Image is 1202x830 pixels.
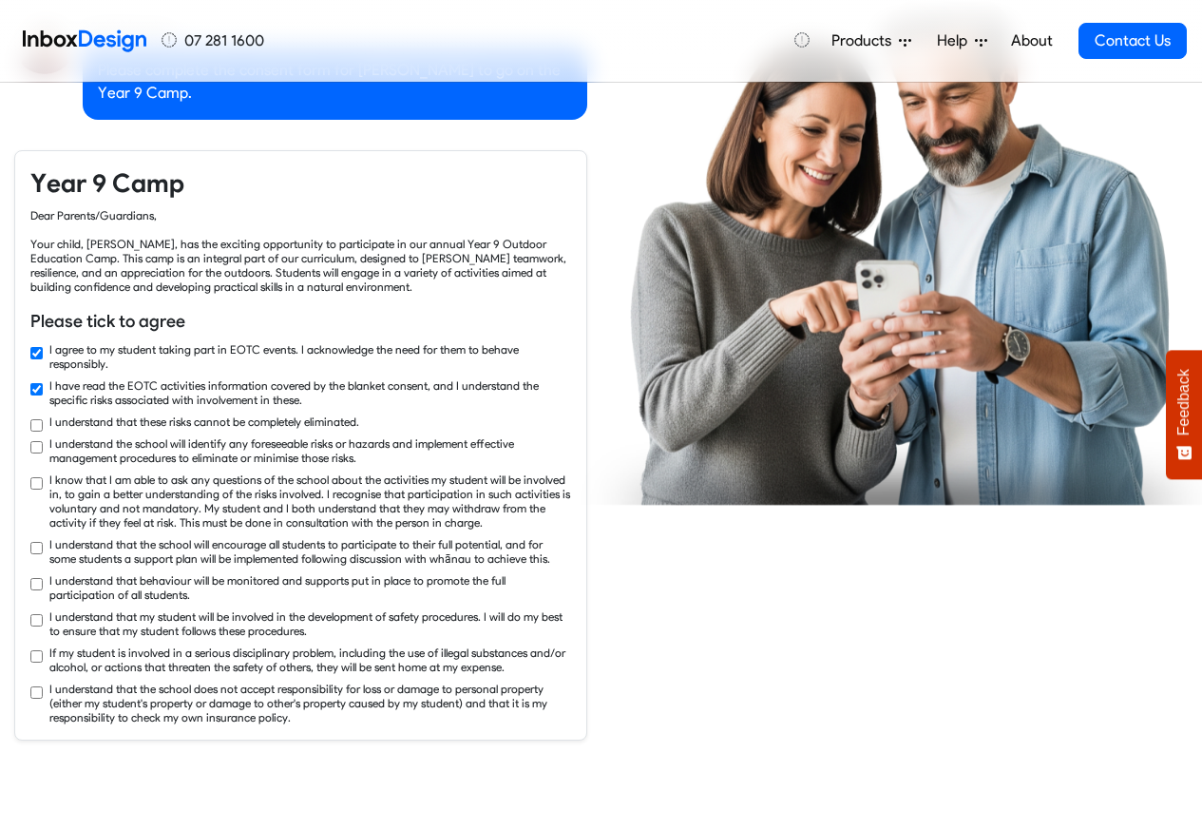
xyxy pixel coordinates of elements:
span: Help [937,29,975,52]
h4: Year 9 Camp [30,166,571,201]
a: About [1005,22,1058,60]
label: I agree to my student taking part in EOTC events. I acknowledge the need for them to behave respo... [49,342,571,371]
label: I understand that the school will encourage all students to participate to their full potential, ... [49,537,571,566]
label: I have read the EOTC activities information covered by the blanket consent, and I understand the ... [49,378,571,407]
h6: Please tick to agree [30,309,571,334]
span: Feedback [1175,369,1192,435]
a: Products [824,22,919,60]
span: Products [831,29,899,52]
label: I understand that the school does not accept responsibility for loss or damage to personal proper... [49,682,571,724]
label: I know that I am able to ask any questions of the school about the activities my student will be ... [49,473,571,530]
a: Contact Us [1078,23,1187,59]
label: I understand that my student will be involved in the development of safety procedures. I will do ... [49,609,571,638]
label: I understand the school will identify any foreseeable risks or hazards and implement effective ma... [49,436,571,465]
label: I understand that behaviour will be monitored and supports put in place to promote the full parti... [49,573,571,602]
button: Feedback - Show survey [1166,350,1202,479]
div: Dear Parents/Guardians, Your child, [PERSON_NAME], has the exciting opportunity to participate in... [30,208,571,294]
a: Help [929,22,995,60]
a: 07 281 1600 [162,29,264,52]
label: If my student is involved in a serious disciplinary problem, including the use of illegal substan... [49,646,571,674]
label: I understand that these risks cannot be completely eliminated. [49,415,359,429]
